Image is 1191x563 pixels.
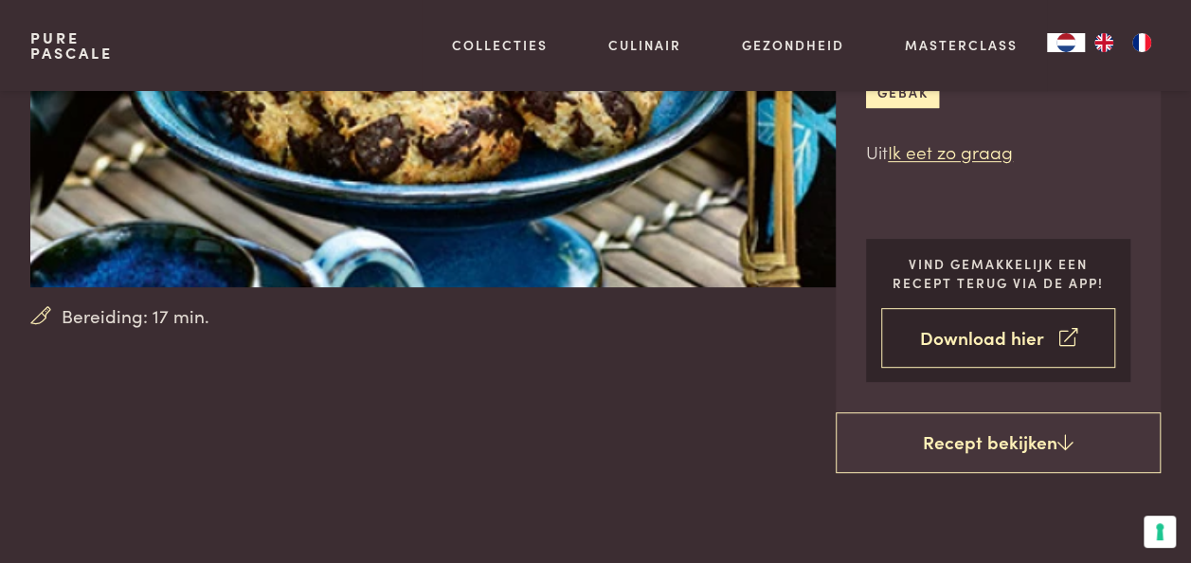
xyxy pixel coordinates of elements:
a: Culinair [608,35,681,55]
a: PurePascale [30,30,113,61]
span: Bereiding: 17 min. [62,302,209,330]
a: gebak [866,77,939,108]
p: Uit [866,138,1130,166]
a: EN [1085,33,1123,52]
button: Uw voorkeuren voor toestemming voor trackingtechnologieën [1144,516,1176,548]
ul: Language list [1085,33,1161,52]
a: Ik eet zo graag [888,138,1013,164]
a: Download hier [881,308,1115,368]
p: Vind gemakkelijk een recept terug via de app! [881,254,1115,293]
a: Masterclass [904,35,1017,55]
a: Recept bekijken [836,412,1161,473]
div: Language [1047,33,1085,52]
a: Collecties [452,35,548,55]
a: NL [1047,33,1085,52]
a: FR [1123,33,1161,52]
aside: Language selected: Nederlands [1047,33,1161,52]
a: Gezondheid [742,35,844,55]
